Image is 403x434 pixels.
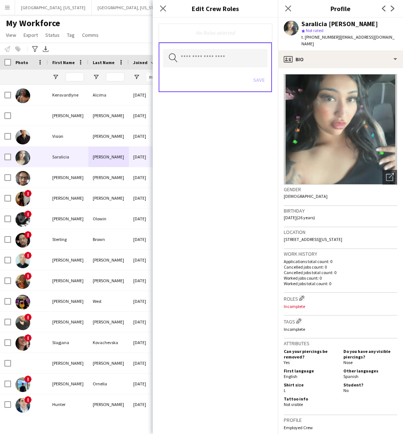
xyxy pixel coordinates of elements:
p: Incomplete [284,304,397,309]
div: [PERSON_NAME] [48,270,88,291]
div: [PERSON_NAME] [48,105,88,126]
span: | [EMAIL_ADDRESS][DOMAIN_NAME] [301,34,395,46]
div: Bio [278,50,403,68]
span: ! [24,375,32,383]
div: [PERSON_NAME] [48,374,88,394]
div: Open photos pop-in [382,170,397,185]
p: Worked jobs total count: 0 [284,281,397,286]
span: ! [24,272,32,280]
p: Cancelled jobs count: 0 [284,264,397,270]
div: [DATE] [129,229,173,249]
div: Alcima [88,85,129,105]
span: Tag [67,32,75,38]
div: [PERSON_NAME] [48,209,88,229]
img: Hunter Modlin [15,398,30,413]
button: [GEOGRAPHIC_DATA], [US_STATE] [15,0,92,15]
div: Saralicia [PERSON_NAME] [301,21,378,27]
span: ! [24,231,32,238]
div: [DATE] [129,85,173,105]
a: Tag [64,30,78,40]
div: [PERSON_NAME] [48,167,88,188]
h5: Shirt size [284,382,337,388]
div: [DATE] [129,353,173,373]
div: Vision [48,126,88,146]
div: [PERSON_NAME] [88,188,129,208]
span: Comms [82,32,99,38]
span: My Workforce [6,18,60,29]
div: Kovachevska [88,332,129,353]
h3: Attributes [284,340,397,347]
input: Last Name Filter Input [106,73,124,81]
div: [DATE] [129,126,173,146]
h5: First language [284,368,337,374]
div: West [88,291,129,311]
img: Saralicia Munoz [15,150,30,165]
span: [DEMOGRAPHIC_DATA] [284,193,328,199]
span: First Name [52,60,75,65]
span: Last Name [93,60,114,65]
div: [PERSON_NAME] [88,394,129,414]
div: Hunter [48,394,88,414]
div: Brown [88,229,129,249]
div: [DATE] [129,270,173,291]
div: [DATE] [129,147,173,167]
span: ! [24,190,32,197]
a: Comms [79,30,102,40]
div: [PERSON_NAME] [88,126,129,146]
button: Open Filter Menu [93,74,99,80]
p: Cancelled jobs total count: 0 [284,270,397,275]
div: [PERSON_NAME] [48,250,88,270]
h3: Location [284,229,397,235]
div: [DATE] [129,105,173,126]
div: [DATE] [129,394,173,414]
app-action-btn: Export XLSX [41,45,50,53]
div: [PERSON_NAME] [88,312,129,332]
span: ! [24,252,32,259]
div: [DATE] [129,209,173,229]
span: L [284,388,286,393]
span: ! [24,396,32,403]
button: [GEOGRAPHIC_DATA], [US_STATE] [92,0,168,15]
div: [DATE] [129,188,173,208]
h3: Birthday [284,207,397,214]
p: Employed Crew [284,425,397,430]
h3: Profile [284,417,397,423]
img: Whitney Qualls [15,192,30,206]
span: Not visible [284,402,303,407]
img: Sterling Brown [15,233,30,248]
h5: Tattoo info [284,396,337,402]
img: Joseph West [15,295,30,309]
img: Margaret Johnston [15,274,30,289]
p: Worked jobs count: 0 [284,275,397,281]
h3: Gender [284,186,397,193]
img: VICENTE LOREDO [15,171,30,186]
span: [STREET_ADDRESS][US_STATE] [284,237,342,242]
h3: Profile [278,4,403,13]
h5: Other languages [343,368,397,374]
div: Kensvardlyne [48,85,88,105]
div: Ornella [88,374,129,394]
div: Saralicia [48,147,88,167]
div: [PERSON_NAME] [88,105,129,126]
h3: Tags [284,317,397,325]
p: Applications total count: 0 [284,259,397,264]
input: Joined Filter Input [146,73,169,81]
span: Export [24,32,38,38]
span: ! [24,210,32,218]
div: [DATE] [129,312,173,332]
div: Sterling [48,229,88,249]
div: [PERSON_NAME] [88,353,129,373]
div: [PERSON_NAME] [88,270,129,291]
div: Slagjana [48,332,88,353]
span: Spanish [343,374,358,379]
span: Photo [15,60,28,65]
h5: Student? [343,382,397,388]
span: English [284,374,297,379]
h5: Do you have any visible piercings? [343,349,397,360]
div: [PERSON_NAME] [88,250,129,270]
img: Matthew Miller [15,315,30,330]
img: Jeremy Barnes [15,253,30,268]
span: Yes [284,360,290,365]
span: Status [45,32,60,38]
span: No [343,388,349,393]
